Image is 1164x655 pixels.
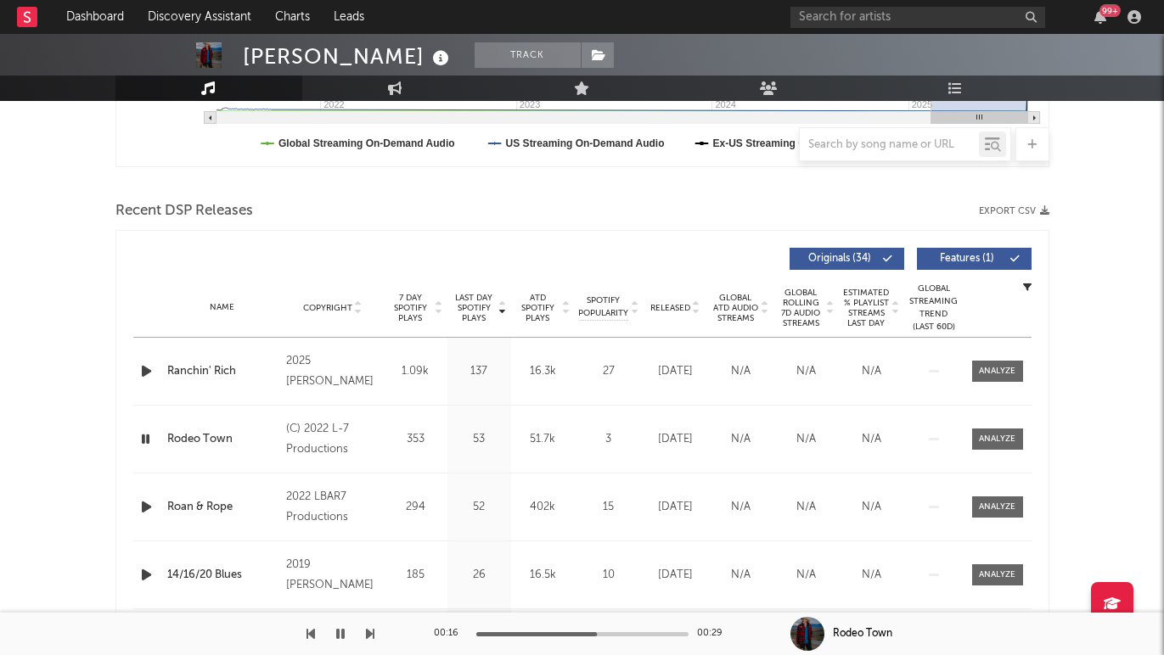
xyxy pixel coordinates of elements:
span: 7 Day Spotify Plays [388,293,433,323]
span: ATD Spotify Plays [515,293,560,323]
button: 99+ [1094,10,1106,24]
span: Recent DSP Releases [115,201,253,221]
a: Ranchin' Rich [167,363,278,380]
div: N/A [778,431,835,448]
div: 137 [452,363,507,380]
div: 16.3k [515,363,571,380]
div: Global Streaming Trend (Last 60D) [908,283,959,333]
div: N/A [843,363,900,380]
div: N/A [712,567,769,584]
div: N/A [712,363,769,380]
span: Features ( 1 ) [928,254,1006,264]
div: 51.7k [515,431,571,448]
div: 00:29 [697,624,731,644]
button: Features(1) [917,248,1032,270]
div: N/A [712,431,769,448]
div: N/A [843,499,900,516]
div: [PERSON_NAME] [243,42,453,70]
div: 2022 LBAR7 Productions [286,487,379,528]
div: N/A [843,567,900,584]
a: 14/16/20 Blues [167,567,278,584]
div: 53 [452,431,507,448]
div: 3 [579,431,638,448]
div: 00:16 [434,624,468,644]
span: Copyright [303,303,352,313]
div: N/A [778,363,835,380]
div: 16.5k [515,567,571,584]
div: 1.09k [388,363,443,380]
input: Search by song name or URL [800,138,979,152]
div: Rodeo Town [833,626,892,641]
div: N/A [778,567,835,584]
button: Export CSV [979,206,1049,216]
input: Search for artists [790,7,1045,28]
div: 99 + [1099,4,1121,17]
div: 294 [388,499,443,516]
div: 15 [579,499,638,516]
button: Originals(34) [790,248,904,270]
div: [DATE] [647,567,704,584]
div: [DATE] [647,363,704,380]
div: N/A [778,499,835,516]
span: Estimated % Playlist Streams Last Day [843,288,890,328]
div: 52 [452,499,507,516]
div: N/A [843,431,900,448]
div: (C) 2022 L-7 Productions [286,419,379,460]
div: 26 [452,567,507,584]
div: 353 [388,431,443,448]
div: 10 [579,567,638,584]
div: 2025 [PERSON_NAME] [286,351,379,392]
span: Global Rolling 7D Audio Streams [778,288,824,328]
div: [DATE] [647,499,704,516]
a: Rodeo Town [167,431,278,448]
div: [DATE] [647,431,704,448]
button: Track [475,42,581,68]
span: Spotify Popularity [578,294,628,320]
span: Global ATD Audio Streams [712,293,759,323]
a: Roan & Rope [167,499,278,516]
div: 2019 [PERSON_NAME] [286,555,379,596]
span: Originals ( 34 ) [801,254,879,264]
div: N/A [712,499,769,516]
div: 402k [515,499,571,516]
span: Released [650,303,690,313]
div: 185 [388,567,443,584]
span: Last Day Spotify Plays [452,293,497,323]
div: 27 [579,363,638,380]
div: Name [167,301,278,314]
